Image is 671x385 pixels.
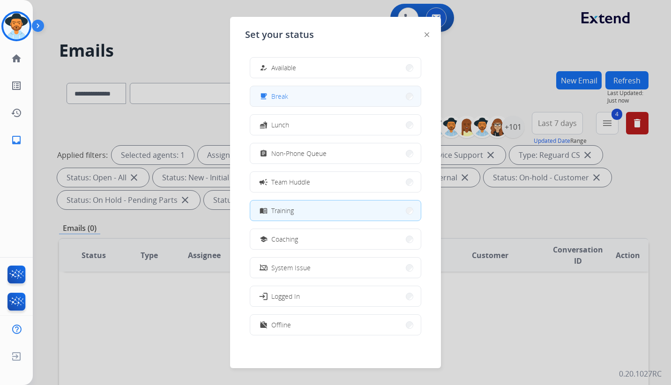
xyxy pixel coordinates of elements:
button: Lunch [250,115,421,135]
button: Break [250,86,421,106]
span: Coaching [271,234,298,244]
mat-icon: phonelink_off [260,264,268,272]
span: Lunch [271,120,289,130]
button: Team Huddle [250,172,421,192]
span: Non-Phone Queue [271,148,327,158]
button: System Issue [250,258,421,278]
mat-icon: fastfood [260,121,268,129]
button: Training [250,200,421,221]
span: System Issue [271,263,311,273]
button: Coaching [250,229,421,249]
mat-icon: how_to_reg [260,64,268,72]
span: Set your status [245,28,314,41]
mat-icon: home [11,53,22,64]
button: Offline [250,315,421,335]
mat-icon: history [11,107,22,118]
mat-icon: school [260,235,268,243]
mat-icon: free_breakfast [260,92,268,100]
button: Logged In [250,286,421,306]
mat-icon: inbox [11,134,22,146]
mat-icon: list_alt [11,80,22,91]
span: Available [271,63,296,73]
img: avatar [3,13,30,39]
button: Non-Phone Queue [250,143,421,163]
p: 0.20.1027RC [619,368,662,379]
mat-icon: work_off [260,321,268,329]
mat-icon: campaign [259,177,268,186]
mat-icon: assignment [260,149,268,157]
button: Available [250,58,421,78]
img: close-button [425,32,429,37]
mat-icon: menu_book [260,207,268,215]
mat-icon: login [259,291,268,301]
span: Team Huddle [271,177,310,187]
span: Logged In [271,291,300,301]
span: Training [271,206,294,215]
span: Break [271,91,288,101]
span: Offline [271,320,291,330]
